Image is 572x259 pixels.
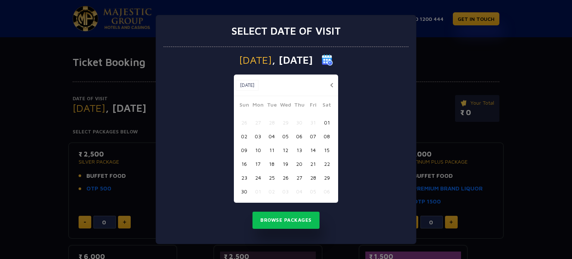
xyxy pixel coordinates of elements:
[265,129,279,143] button: 04
[306,143,320,157] button: 14
[251,101,265,111] span: Mon
[292,116,306,129] button: 30
[320,129,334,143] button: 08
[279,184,292,198] button: 03
[292,184,306,198] button: 04
[320,171,334,184] button: 29
[279,101,292,111] span: Wed
[251,143,265,157] button: 10
[292,157,306,171] button: 20
[279,116,292,129] button: 29
[237,157,251,171] button: 16
[306,171,320,184] button: 28
[322,54,333,66] img: calender icon
[237,171,251,184] button: 23
[306,101,320,111] span: Fri
[265,171,279,184] button: 25
[320,143,334,157] button: 15
[272,55,313,65] span: , [DATE]
[279,143,292,157] button: 12
[237,184,251,198] button: 30
[265,116,279,129] button: 28
[237,143,251,157] button: 09
[251,171,265,184] button: 24
[279,129,292,143] button: 05
[252,212,320,229] button: Browse Packages
[239,55,272,65] span: [DATE]
[306,157,320,171] button: 21
[306,116,320,129] button: 31
[279,157,292,171] button: 19
[251,157,265,171] button: 17
[320,101,334,111] span: Sat
[306,129,320,143] button: 07
[265,184,279,198] button: 02
[292,143,306,157] button: 13
[320,157,334,171] button: 22
[251,129,265,143] button: 03
[306,184,320,198] button: 05
[251,116,265,129] button: 27
[237,129,251,143] button: 02
[237,116,251,129] button: 26
[320,116,334,129] button: 01
[251,184,265,198] button: 01
[292,171,306,184] button: 27
[231,25,341,37] h3: Select date of visit
[237,101,251,111] span: Sun
[320,184,334,198] button: 06
[265,143,279,157] button: 11
[279,171,292,184] button: 26
[236,80,258,91] button: [DATE]
[265,157,279,171] button: 18
[292,101,306,111] span: Thu
[265,101,279,111] span: Tue
[292,129,306,143] button: 06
